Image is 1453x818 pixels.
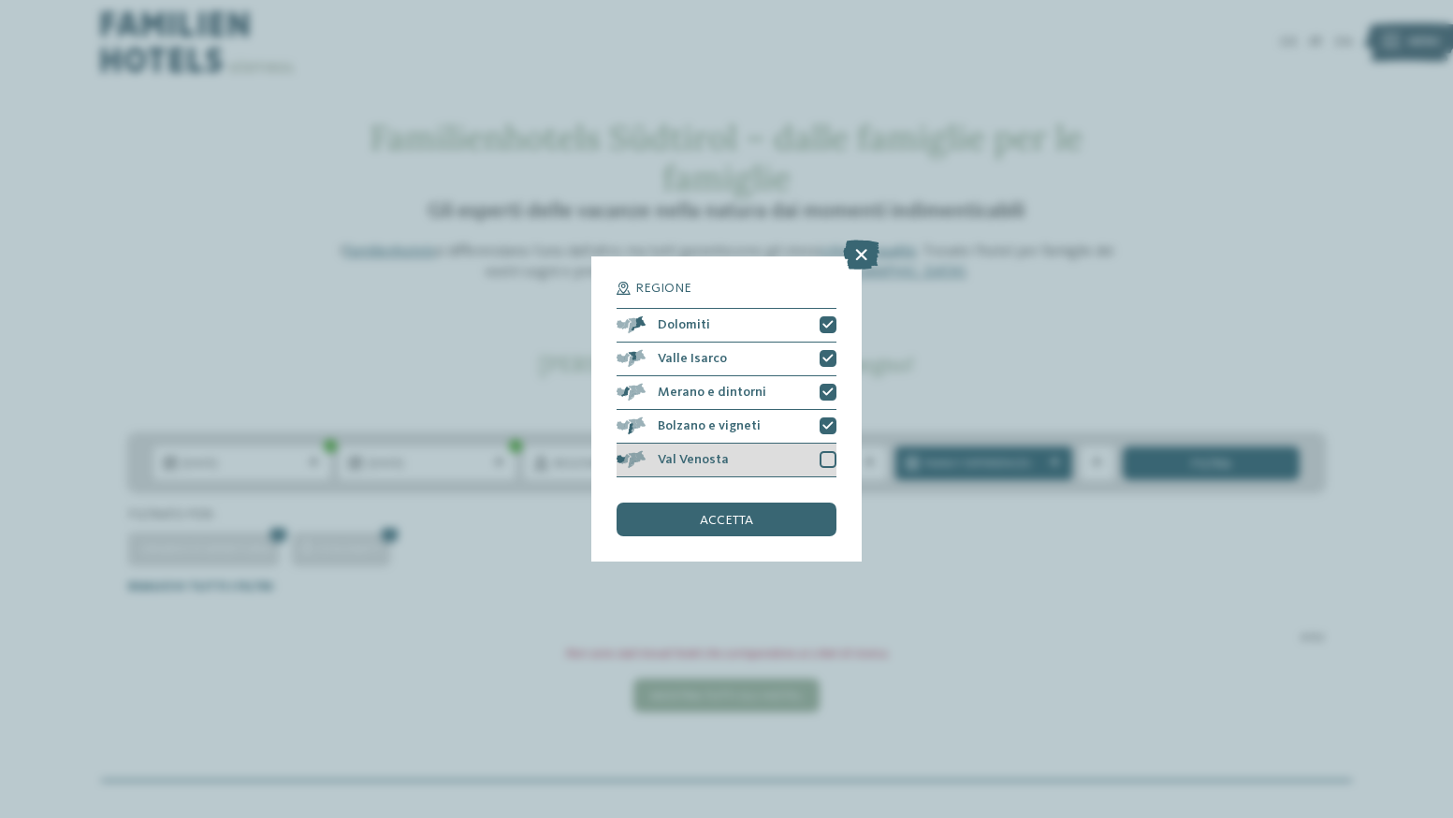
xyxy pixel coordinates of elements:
[635,282,691,295] span: Regione
[658,386,766,399] span: Merano e dintorni
[658,352,727,365] span: Valle Isarco
[658,318,710,331] span: Dolomiti
[658,453,729,466] span: Val Venosta
[658,419,761,432] span: Bolzano e vigneti
[700,514,753,527] span: accetta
